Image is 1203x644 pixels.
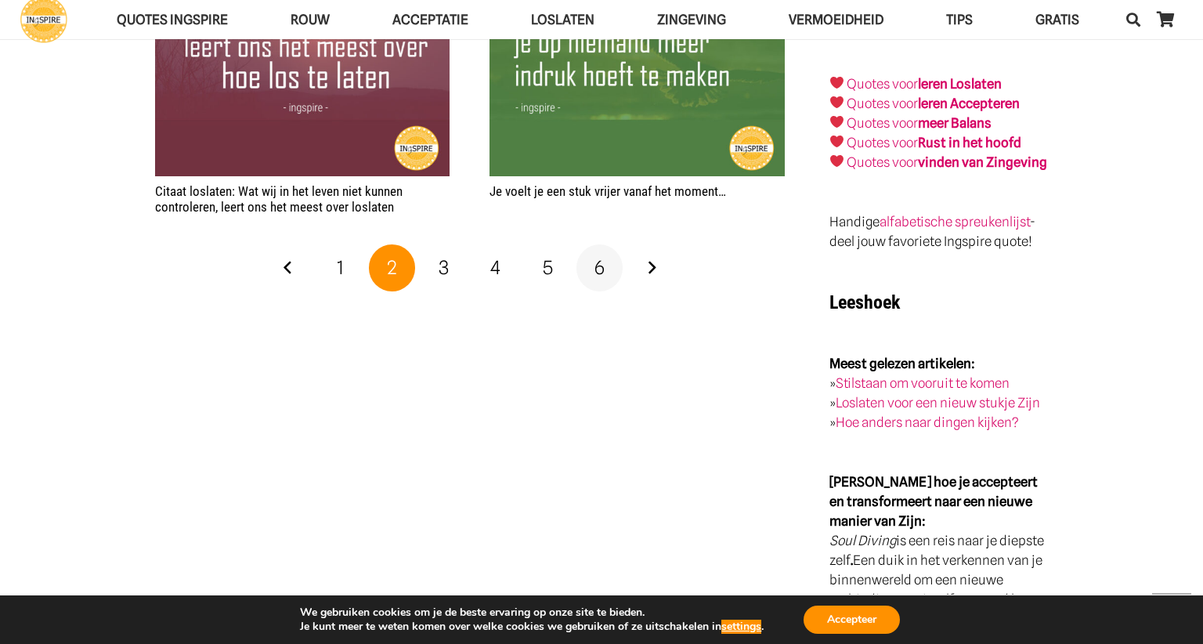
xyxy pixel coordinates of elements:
p: We gebruiken cookies om je de beste ervaring op onze site te bieden. [300,606,764,620]
img: ❤ [830,115,844,128]
strong: . [851,552,853,568]
span: TIPS [946,12,973,27]
a: leren Accepteren [918,96,1020,111]
a: Pagina 5 [525,244,572,291]
span: 5 [543,256,553,279]
a: Citaat loslaten: Wat wij in het leven niet kunnen controleren, leert ons het meest over loslaten [155,183,403,215]
a: Pagina 1 [316,244,363,291]
img: ❤ [830,96,844,109]
span: GRATIS [1035,12,1079,27]
strong: Leeshoek [829,291,900,313]
a: Pagina 3 [421,244,468,291]
strong: Meest gelezen artikelen: [829,356,975,371]
span: Pagina 2 [369,244,416,291]
a: Quotes voor [847,96,918,111]
span: Acceptatie [392,12,468,27]
a: alfabetische spreukenlijst [880,214,1030,230]
span: 1 [337,256,344,279]
img: ❤ [830,154,844,168]
span: 3 [439,256,449,279]
span: 4 [490,256,500,279]
span: ROUW [291,12,330,27]
a: Loslaten voor een nieuw stukje Zijn [836,395,1040,411]
button: Accepteer [804,606,900,634]
img: ❤ [830,76,844,89]
a: Hoe anders naar dingen kijken? [836,414,1019,430]
span: Loslaten [531,12,594,27]
a: Quotes voor [847,76,918,92]
button: settings [721,620,761,634]
a: Quotes voorRust in het hoofd [847,135,1021,150]
a: leren Loslaten [918,76,1002,92]
a: Quotes voorvinden van Zingeving [847,154,1047,170]
p: » » » [829,354,1048,432]
em: Soul Diving [829,533,896,548]
strong: vinden van Zingeving [918,154,1047,170]
span: 2 [387,256,397,279]
a: Pagina 6 [576,244,623,291]
a: Je voelt je een stuk vrijer vanaf het moment… [490,183,726,199]
span: 6 [594,256,605,279]
a: Stilstaan om vooruit te komen [836,375,1010,391]
span: QUOTES INGSPIRE [117,12,228,27]
a: Pagina 4 [472,244,519,291]
a: Quotes voormeer Balans [847,115,992,131]
strong: meer Balans [918,115,992,131]
a: Terug naar top [1152,593,1191,632]
strong: Rust in het hoofd [918,135,1021,150]
p: Je kunt meer te weten komen over welke cookies we gebruiken of ze uitschakelen in . [300,620,764,634]
span: Zingeving [657,12,726,27]
img: ❤ [830,135,844,148]
p: Handige - deel jouw favoriete Ingspire quote! [829,212,1048,251]
span: VERMOEIDHEID [789,12,883,27]
strong: [PERSON_NAME] hoe je accepteert en transformeert naar een nieuwe manier van Zijn: [829,474,1038,529]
